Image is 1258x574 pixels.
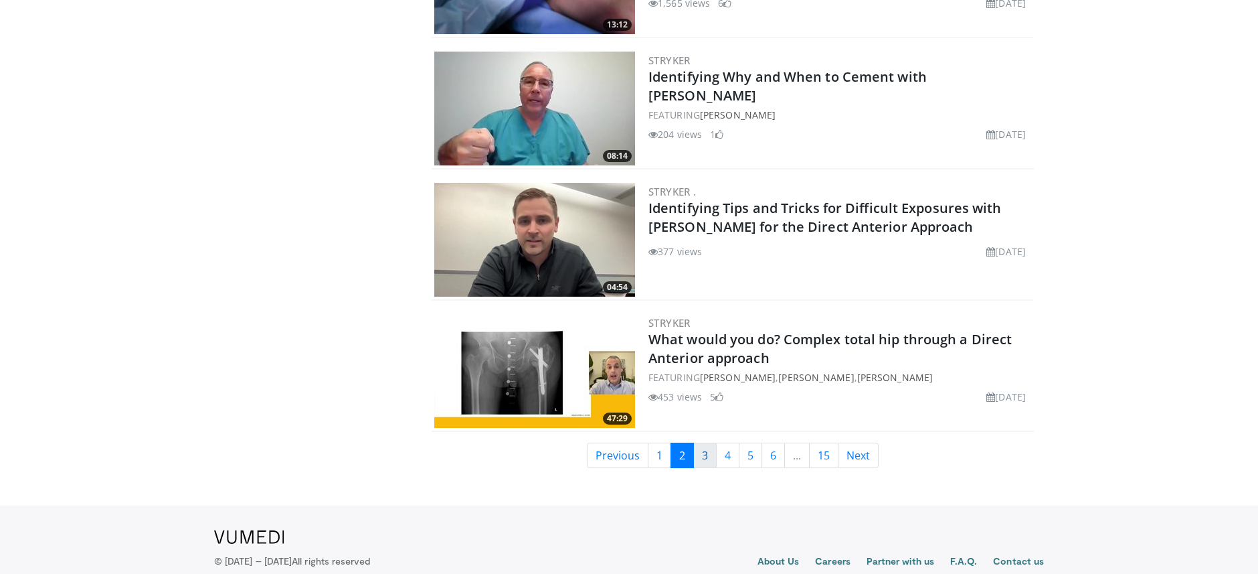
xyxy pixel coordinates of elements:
a: 5 [739,443,762,468]
li: 377 views [648,244,702,259]
a: 04:54 [434,183,635,297]
a: Identifying Tips and Tricks for Difficult Exposures with [PERSON_NAME] for the Direct Anterior Ap... [648,199,1002,236]
span: 13:12 [603,19,632,31]
li: 204 views [648,127,702,141]
a: Stryker [648,54,691,67]
a: 3 [693,443,717,468]
img: a2814c06-d6fa-4f73-a3a9-dbae86316ffa.300x170_q85_crop-smart_upscale.jpg [434,183,635,297]
a: Careers [815,555,850,571]
img: VuMedi Logo [214,530,284,544]
a: [PERSON_NAME] [700,109,776,121]
img: 28612ca4-391e-48a4-b01e-499063be40d8.300x170_q85_crop-smart_upscale.jpg [434,52,635,165]
div: FEATURING , , [648,370,1031,384]
div: FEATURING [648,108,1031,122]
li: 453 views [648,390,702,404]
a: Identifying Why and When to Cement with [PERSON_NAME] [648,68,927,104]
a: [PERSON_NAME] [778,371,854,384]
nav: Search results pages [432,443,1034,468]
span: 47:29 [603,413,632,425]
li: 1 [710,127,723,141]
a: 6 [761,443,785,468]
a: Contact us [993,555,1044,571]
a: [PERSON_NAME] [857,371,933,384]
span: All rights reserved [292,555,370,567]
a: 15 [809,443,838,468]
a: 2 [670,443,694,468]
li: 5 [710,390,723,404]
a: [PERSON_NAME] [700,371,776,384]
img: 41c57d23-b45f-4f06-8597-6630b7a9bc84.300x170_q85_crop-smart_upscale.jpg [434,314,635,428]
a: 47:29 [434,314,635,428]
a: About Us [757,555,800,571]
li: [DATE] [986,127,1026,141]
a: Previous [587,443,648,468]
a: Stryker . [648,185,697,198]
a: Partner with us [867,555,934,571]
li: [DATE] [986,244,1026,259]
a: Next [838,443,879,468]
a: 4 [716,443,739,468]
a: F.A.Q. [950,555,977,571]
span: 04:54 [603,281,632,293]
a: Stryker [648,316,691,330]
a: 08:14 [434,52,635,165]
p: © [DATE] – [DATE] [214,555,371,568]
li: [DATE] [986,390,1026,404]
span: 08:14 [603,150,632,162]
a: 1 [648,443,671,468]
a: What would you do? Complex total hip through a Direct Anterior approach [648,330,1012,367]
